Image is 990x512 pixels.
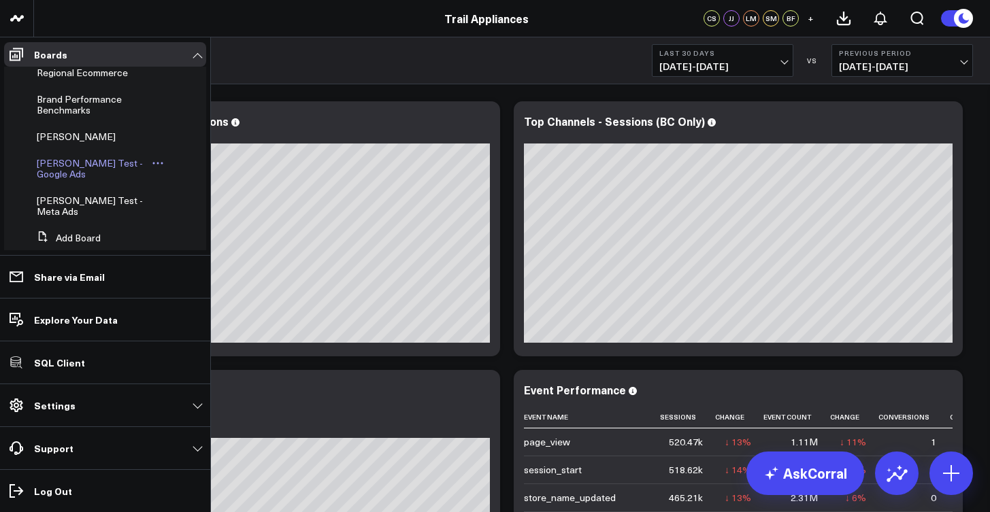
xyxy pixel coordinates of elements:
a: [PERSON_NAME] Test - Google Ads [37,158,150,180]
b: Last 30 Days [659,49,786,57]
div: SM [763,10,779,27]
div: LM [743,10,759,27]
span: Regional Ecommerce [37,66,128,79]
div: 1.11M [791,435,818,449]
div: store_name_updated [524,491,616,505]
a: Log Out [4,479,206,503]
th: Change [948,406,987,428]
span: [PERSON_NAME] Test - Meta Ads [37,194,143,218]
a: Brand Performance Benchmarks [37,94,149,116]
div: 465.21k [669,491,703,505]
div: Event Performance [524,382,626,397]
div: session_start [524,463,582,477]
div: ↓ 14% [725,463,751,477]
span: + [808,14,814,23]
p: SQL Client [34,357,85,368]
div: ↓ 13% [725,435,751,449]
p: Settings [34,400,76,411]
a: SQL Client [4,350,206,375]
p: Share via Email [34,271,105,282]
span: [PERSON_NAME] Test - Google Ads [37,156,143,180]
div: 518.62k [669,463,703,477]
div: Top Channels - Sessions (BC Only) [524,114,705,129]
th: Sessions [660,406,715,428]
p: Support [34,443,73,454]
div: ↓ 13% [725,491,751,505]
a: [PERSON_NAME] [37,131,116,142]
p: Log Out [34,485,72,496]
div: JJ [723,10,740,27]
a: AskCorral [746,451,864,495]
div: VS [800,56,825,65]
div: CS [704,10,720,27]
div: 0 [931,491,936,505]
a: Regional Ecommerce [37,67,128,78]
div: page_view [524,435,570,449]
button: Previous Period[DATE]-[DATE] [831,44,973,77]
div: 2.31M [791,491,818,505]
span: Brand Performance Benchmarks [37,92,122,116]
button: Add Board [31,226,101,250]
th: Change [715,406,763,428]
div: 520.47k [669,435,703,449]
div: Previous: 611.82k [61,427,490,438]
p: Explore Your Data [34,314,118,325]
p: Boards [34,49,67,60]
th: Event Name [524,406,660,428]
span: [DATE] - [DATE] [659,61,786,72]
div: ↓ 6% [845,491,866,505]
button: + [802,10,819,27]
div: ↓ 11% [840,435,866,449]
div: 1 [931,435,936,449]
th: Event Count [763,406,830,428]
th: Conversions [878,406,948,428]
span: [PERSON_NAME] [37,130,116,143]
div: BF [782,10,799,27]
b: Previous Period [839,49,966,57]
th: Change [830,406,878,428]
button: Last 30 Days[DATE]-[DATE] [652,44,793,77]
a: [PERSON_NAME] Test - Meta Ads [37,195,150,217]
a: Trail Appliances [444,11,529,26]
span: [DATE] - [DATE] [839,61,966,72]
